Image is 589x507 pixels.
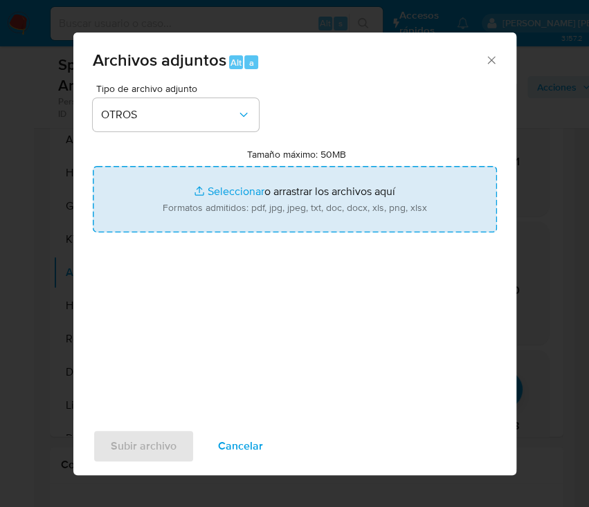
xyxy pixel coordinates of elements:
[247,148,346,160] label: Tamaño máximo: 50MB
[101,108,237,122] span: OTROS
[249,56,254,69] span: a
[200,430,281,463] button: Cancelar
[93,98,259,131] button: OTROS
[218,431,263,461] span: Cancelar
[484,53,497,66] button: Cerrar
[230,56,242,69] span: Alt
[96,84,262,93] span: Tipo de archivo adjunto
[93,48,226,72] span: Archivos adjuntos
